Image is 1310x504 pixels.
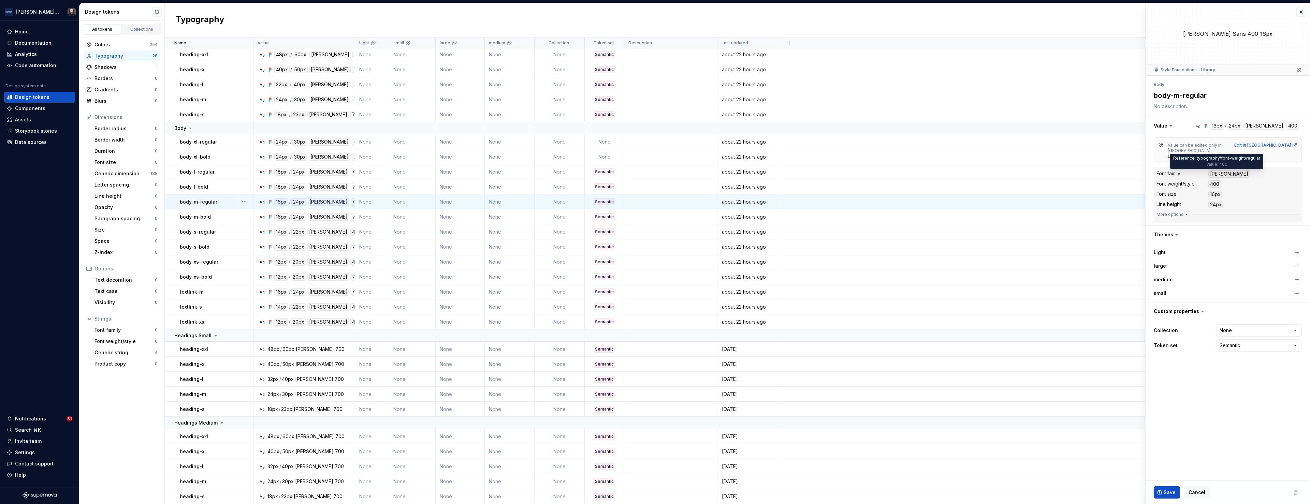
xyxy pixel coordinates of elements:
[92,325,160,336] a: Font family0
[290,153,292,161] div: /
[355,92,389,107] td: None
[1161,67,1215,73] a: Style Foundations – Library
[92,202,160,213] a: Opacity0
[259,52,265,57] div: Ag
[259,464,265,469] div: Ag
[1208,170,1250,178] div: [PERSON_NAME]
[155,361,158,367] div: 0
[718,96,780,103] div: about 22 hours ago
[722,40,748,46] p: Last updated
[535,164,585,179] td: None
[1208,180,1221,188] div: 400
[16,9,59,15] div: [PERSON_NAME] Airlines
[84,84,160,95] a: Gradients0
[259,199,265,205] div: Ag
[485,62,535,77] td: None
[155,76,158,81] div: 0
[259,214,265,220] div: Ag
[94,349,155,356] div: Generic string
[292,153,307,161] div: 30px
[389,164,436,179] td: None
[156,64,158,70] div: 1
[292,138,307,146] div: 30px
[94,204,155,211] div: Opacity
[585,149,624,164] td: None
[535,134,585,149] td: None
[92,168,160,179] a: Generic dimension188
[292,96,307,103] div: 30px
[92,347,160,358] a: Generic string4
[485,92,535,107] td: None
[1154,276,1173,283] label: medium
[259,67,265,72] div: Ag
[15,40,52,46] div: Documentation
[4,413,75,424] button: Notifications81
[259,184,265,190] div: Ag
[92,358,160,369] a: Product copy0
[92,134,160,145] a: Border width0
[180,111,205,118] p: heading-s
[15,438,42,445] div: Invite team
[485,179,535,194] td: None
[291,111,306,118] div: 23px
[4,447,75,458] a: Settings
[436,107,485,122] td: None
[23,492,57,499] a: Supernova Logo
[1173,162,1260,167] div: Value: 400
[92,157,160,168] a: Font size0
[293,51,308,58] div: 60px
[274,153,289,161] div: 24px
[155,126,158,131] div: 0
[155,160,158,165] div: 0
[4,92,75,103] a: Design tokens
[15,94,49,101] div: Design tokens
[274,51,290,58] div: 48px
[94,215,155,222] div: Paragraph spacing
[84,39,160,50] a: Colors254
[180,66,206,73] p: heading-xl
[535,62,585,77] td: None
[92,213,160,224] a: Paragraph spacing0
[309,138,350,146] div: [PERSON_NAME]
[1170,154,1263,169] div: Reference: typography/font-weight/regular
[94,41,149,48] div: Colors
[259,97,265,102] div: Ag
[436,179,485,194] td: None
[150,171,158,176] div: 188
[290,138,292,146] div: /
[436,164,485,179] td: None
[4,137,75,148] a: Data sources
[352,81,364,88] div: 700
[352,153,364,161] div: 700
[389,62,436,77] td: None
[274,96,289,103] div: 24px
[125,27,159,32] div: Collections
[15,139,47,146] div: Data sources
[155,227,158,233] div: 0
[92,236,160,247] a: Space0
[84,95,160,106] a: Blurs0
[274,183,288,191] div: 18px
[1234,143,1297,148] a: Edit in [GEOGRAPHIC_DATA]
[389,92,436,107] td: None
[485,107,535,122] td: None
[15,449,35,456] div: Settings
[259,139,265,145] div: Ag
[259,259,265,265] div: Ag
[152,53,158,59] div: 28
[155,148,158,154] div: 0
[259,346,265,352] div: Ag
[94,75,155,82] div: Borders
[355,134,389,149] td: None
[1168,143,1223,153] span: Value can be edited only in [GEOGRAPHIC_DATA].
[535,47,585,62] td: None
[1146,30,1310,38] div: [PERSON_NAME] Sans 400 16px
[68,8,76,16] img: Teunis Vorsteveld
[94,53,152,59] div: Typography
[1156,212,1189,217] button: More options
[436,62,485,77] td: None
[259,82,265,87] div: Ag
[351,168,363,176] div: 400
[259,449,265,454] div: Ag
[174,40,186,46] p: Name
